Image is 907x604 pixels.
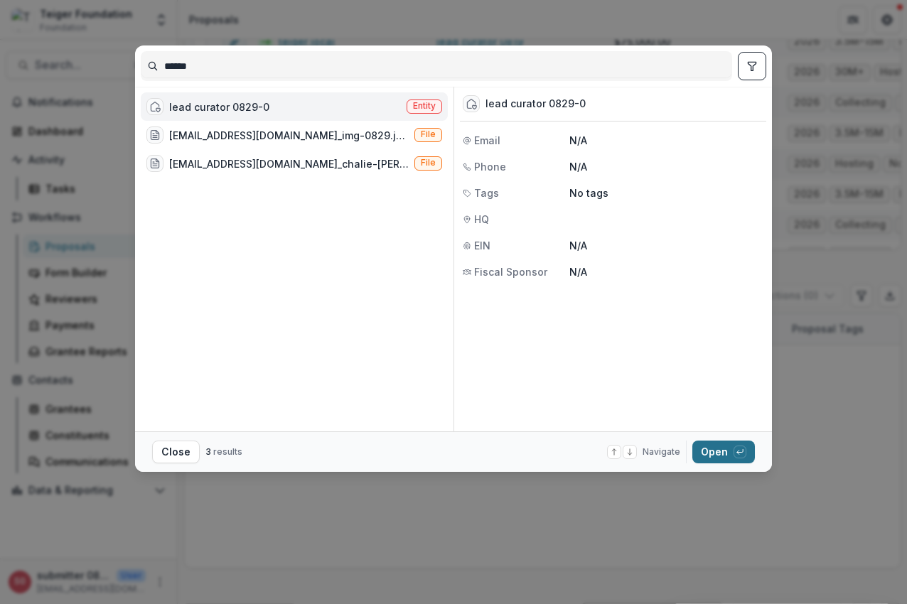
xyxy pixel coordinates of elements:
[152,441,200,463] button: Close
[692,441,755,463] button: Open
[413,101,436,111] span: Entity
[569,133,763,148] p: N/A
[569,238,763,253] p: N/A
[474,159,506,174] span: Phone
[474,212,489,227] span: HQ
[643,446,680,458] span: Navigate
[485,98,586,110] div: lead curator 0829-0
[474,238,490,253] span: EIN
[421,158,436,168] span: File
[169,156,409,171] div: [EMAIL_ADDRESS][DOMAIN_NAME]_chalie-[PERSON_NAME]-gallery-[DATE]-hierro-08-29-22-12.jpg
[474,185,499,200] span: Tags
[738,52,766,80] button: toggle filters
[205,446,211,457] span: 3
[169,99,269,114] div: lead curator 0829-0
[474,133,500,148] span: Email
[474,264,547,279] span: Fiscal Sponsor
[569,185,608,200] p: No tags
[169,128,409,143] div: [EMAIL_ADDRESS][DOMAIN_NAME]_img-0829.jpeg
[569,264,763,279] p: N/A
[213,446,242,457] span: results
[421,129,436,139] span: File
[569,159,763,174] p: N/A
